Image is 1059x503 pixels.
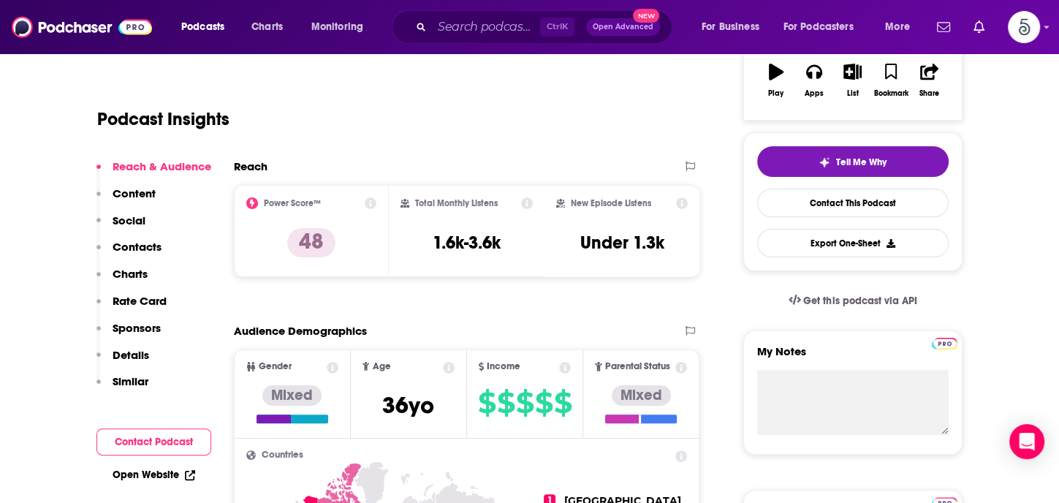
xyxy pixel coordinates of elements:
[113,267,148,281] p: Charts
[819,156,830,168] img: tell me why sparkle
[113,348,149,362] p: Details
[113,321,161,335] p: Sponsors
[251,17,283,37] span: Charts
[593,23,653,31] span: Open Advanced
[96,348,149,375] button: Details
[833,54,871,107] button: List
[586,18,660,36] button: Open AdvancedNew
[580,232,664,254] h3: Under 1.3k
[795,54,833,107] button: Apps
[242,15,292,39] a: Charts
[605,362,670,371] span: Parental Status
[757,229,949,257] button: Export One-Sheet
[702,17,759,37] span: For Business
[805,89,824,98] div: Apps
[113,240,162,254] p: Contacts
[432,15,540,39] input: Search podcasts, credits, & more...
[113,374,148,388] p: Similar
[777,283,929,319] a: Get this podcast via API
[535,391,553,415] span: $
[885,17,910,37] span: More
[96,294,167,321] button: Rate Card
[171,15,243,39] button: open menu
[259,362,292,371] span: Gender
[919,89,939,98] div: Share
[540,18,574,37] span: Ctrl K
[783,17,854,37] span: For Podcasters
[774,15,875,39] button: open menu
[301,15,382,39] button: open menu
[311,17,363,37] span: Monitoring
[96,321,161,348] button: Sponsors
[287,228,335,257] p: 48
[1009,424,1044,459] div: Open Intercom Messenger
[12,13,152,41] img: Podchaser - Follow, Share and Rate Podcasts
[113,469,195,481] a: Open Website
[382,391,434,420] span: 36 yo
[113,294,167,308] p: Rate Card
[264,198,321,208] h2: Power Score™
[234,324,367,338] h2: Audience Demographics
[931,15,956,39] a: Show notifications dropdown
[932,336,957,349] a: Pro website
[872,54,910,107] button: Bookmark
[612,385,671,406] div: Mixed
[262,450,303,460] span: Countries
[757,189,949,217] a: Contact This Podcast
[113,159,211,173] p: Reach & Audience
[757,344,949,370] label: My Notes
[181,17,224,37] span: Podcasts
[516,391,534,415] span: $
[433,232,501,254] h3: 1.6k-3.6k
[1008,11,1040,43] img: User Profile
[487,362,520,371] span: Income
[571,198,651,208] h2: New Episode Listens
[873,89,908,98] div: Bookmark
[262,385,322,406] div: Mixed
[1008,11,1040,43] button: Show profile menu
[96,186,156,213] button: Content
[96,159,211,186] button: Reach & Audience
[96,374,148,401] button: Similar
[968,15,990,39] a: Show notifications dropdown
[96,240,162,267] button: Contacts
[113,186,156,200] p: Content
[910,54,948,107] button: Share
[554,391,572,415] span: $
[803,295,916,307] span: Get this podcast via API
[847,89,859,98] div: List
[757,54,795,107] button: Play
[768,89,783,98] div: Play
[875,15,928,39] button: open menu
[96,213,145,241] button: Social
[757,146,949,177] button: tell me why sparkleTell Me Why
[691,15,778,39] button: open menu
[113,213,145,227] p: Social
[415,198,498,208] h2: Total Monthly Listens
[96,428,211,455] button: Contact Podcast
[97,108,229,130] h1: Podcast Insights
[497,391,515,415] span: $
[836,156,887,168] span: Tell Me Why
[932,338,957,349] img: Podchaser Pro
[406,10,686,44] div: Search podcasts, credits, & more...
[372,362,390,371] span: Age
[478,391,496,415] span: $
[633,9,659,23] span: New
[96,267,148,294] button: Charts
[234,159,267,173] h2: Reach
[1008,11,1040,43] span: Logged in as Spiral5-G2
